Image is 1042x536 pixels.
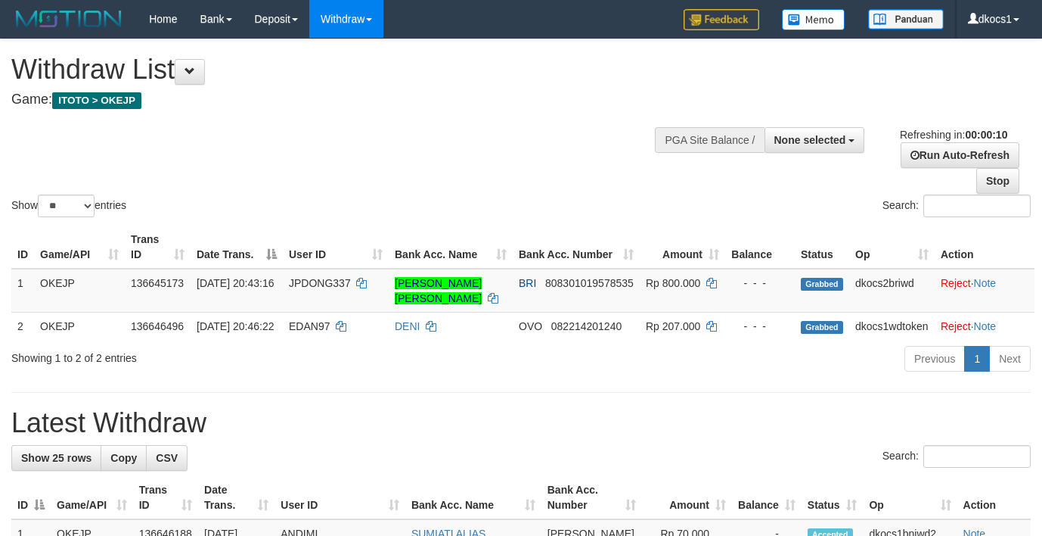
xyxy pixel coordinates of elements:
[935,312,1034,340] td: ·
[655,127,764,153] div: PGA Site Balance /
[849,226,935,269] th: Op: activate to sort column ascending
[802,476,864,519] th: Status: activate to sort column ascending
[904,346,965,372] a: Previous
[38,195,95,217] select: Showentries
[782,9,845,30] img: Button%20Memo.svg
[642,476,732,519] th: Amount: activate to sort column ascending
[935,226,1034,269] th: Action
[989,346,1031,372] a: Next
[941,277,971,289] a: Reject
[923,445,1031,468] input: Search:
[395,277,482,304] a: [PERSON_NAME] [PERSON_NAME]
[964,346,990,372] a: 1
[289,320,330,332] span: EDAN97
[389,226,513,269] th: Bank Acc. Name: activate to sort column ascending
[11,92,680,108] h4: Game:
[11,269,34,313] td: 1
[289,277,351,289] span: JPDONG337
[900,129,1007,141] span: Refreshing in:
[882,195,1031,217] label: Search:
[11,8,126,30] img: MOTION_logo.png
[11,445,101,471] a: Show 25 rows
[935,269,1034,313] td: ·
[941,320,971,332] a: Reject
[801,278,843,291] span: Grabbed
[731,319,789,334] div: - - -
[51,476,133,519] th: Game/API: activate to sort column ascending
[197,277,274,289] span: [DATE] 20:43:16
[551,320,622,332] span: Copy 082214201240 to clipboard
[198,476,274,519] th: Date Trans.: activate to sort column ascending
[764,127,865,153] button: None selected
[513,226,640,269] th: Bank Acc. Number: activate to sort column ascending
[395,320,420,332] a: DENI
[131,277,184,289] span: 136645173
[545,277,634,289] span: Copy 808301019578535 to clipboard
[640,226,725,269] th: Amount: activate to sort column ascending
[274,476,405,519] th: User ID: activate to sort column ascending
[519,277,536,289] span: BRI
[882,445,1031,468] label: Search:
[125,226,191,269] th: Trans ID: activate to sort column ascending
[976,168,1019,194] a: Stop
[11,408,1031,438] h1: Latest Withdraw
[21,452,91,464] span: Show 25 rows
[11,226,34,269] th: ID
[795,226,849,269] th: Status
[801,321,843,334] span: Grabbed
[110,452,137,464] span: Copy
[11,344,423,366] div: Showing 1 to 2 of 2 entries
[197,320,274,332] span: [DATE] 20:46:22
[156,452,178,464] span: CSV
[965,129,1007,141] strong: 00:00:10
[34,226,125,269] th: Game/API: activate to sort column ascending
[133,476,198,519] th: Trans ID: activate to sort column ascending
[541,476,643,519] th: Bank Acc. Number: activate to sort column ascending
[974,277,997,289] a: Note
[868,9,944,30] img: panduan.png
[863,476,957,519] th: Op: activate to sort column ascending
[146,445,188,471] a: CSV
[34,312,125,340] td: OKEJP
[901,142,1019,168] a: Run Auto-Refresh
[646,277,700,289] span: Rp 800.000
[131,320,184,332] span: 136646496
[957,476,1031,519] th: Action
[11,312,34,340] td: 2
[519,320,542,332] span: OVO
[732,476,802,519] th: Balance: activate to sort column ascending
[646,320,700,332] span: Rp 207.000
[774,134,846,146] span: None selected
[405,476,541,519] th: Bank Acc. Name: activate to sort column ascending
[34,269,125,313] td: OKEJP
[849,269,935,313] td: dkocs2briwd
[849,312,935,340] td: dkocs1wdtoken
[684,9,759,30] img: Feedback.jpg
[11,55,680,85] h1: Withdraw List
[283,226,389,269] th: User ID: activate to sort column ascending
[191,226,283,269] th: Date Trans.: activate to sort column descending
[974,320,997,332] a: Note
[52,92,141,109] span: ITOTO > OKEJP
[11,476,51,519] th: ID: activate to sort column descending
[923,195,1031,217] input: Search:
[731,276,789,291] div: - - -
[101,445,147,471] a: Copy
[725,226,795,269] th: Balance
[11,195,126,217] label: Show entries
